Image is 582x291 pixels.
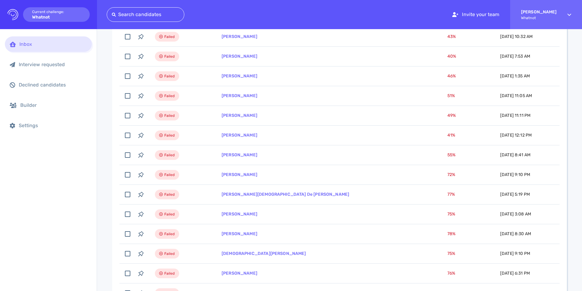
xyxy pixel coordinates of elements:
[447,73,456,79] span: 46 %
[500,192,530,197] span: [DATE] 5:19 PM
[164,73,175,80] span: Failed
[164,230,175,238] span: Failed
[164,270,175,277] span: Failed
[447,192,455,197] span: 77 %
[222,172,257,177] a: [PERSON_NAME]
[500,211,531,217] span: [DATE] 3:08 AM
[500,172,530,177] span: [DATE] 9:10 PM
[500,113,530,118] span: [DATE] 11:11 PM
[500,34,533,39] span: [DATE] 10:32 AM
[500,93,532,98] span: [DATE] 11:05 AM
[20,102,87,108] div: Builder
[19,123,87,128] div: Settings
[164,191,175,198] span: Failed
[164,250,175,257] span: Failed
[164,211,175,218] span: Failed
[447,211,455,217] span: 75 %
[222,152,257,157] a: [PERSON_NAME]
[164,151,175,159] span: Failed
[222,93,257,98] a: [PERSON_NAME]
[222,231,257,236] a: [PERSON_NAME]
[447,251,455,256] span: 75 %
[164,92,175,100] span: Failed
[500,73,530,79] span: [DATE] 1:35 AM
[447,34,456,39] span: 43 %
[164,171,175,178] span: Failed
[222,54,257,59] a: [PERSON_NAME]
[447,113,456,118] span: 49 %
[164,112,175,119] span: Failed
[500,251,530,256] span: [DATE] 9:10 PM
[447,54,456,59] span: 40 %
[447,172,455,177] span: 72 %
[164,33,175,40] span: Failed
[222,34,257,39] a: [PERSON_NAME]
[521,9,557,15] strong: [PERSON_NAME]
[500,133,532,138] span: [DATE] 12:12 PM
[19,41,87,47] div: Inbox
[222,113,257,118] a: [PERSON_NAME]
[222,133,257,138] a: [PERSON_NAME]
[500,231,531,236] span: [DATE] 8:30 AM
[447,152,456,157] span: 55 %
[164,53,175,60] span: Failed
[500,271,530,276] span: [DATE] 6:31 PM
[19,62,87,67] div: Interview requested
[19,82,87,88] div: Declined candidates
[447,133,455,138] span: 41 %
[164,132,175,139] span: Failed
[222,211,257,217] a: [PERSON_NAME]
[500,54,530,59] span: [DATE] 7:53 AM
[447,93,455,98] span: 51 %
[222,271,257,276] a: [PERSON_NAME]
[500,152,530,157] span: [DATE] 8:41 AM
[222,251,306,256] a: [DEMOGRAPHIC_DATA][PERSON_NAME]
[222,73,257,79] a: [PERSON_NAME]
[222,192,349,197] a: [PERSON_NAME][DEMOGRAPHIC_DATA] De [PERSON_NAME]
[447,231,456,236] span: 78 %
[521,16,557,20] span: Whatnot
[447,271,455,276] span: 76 %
